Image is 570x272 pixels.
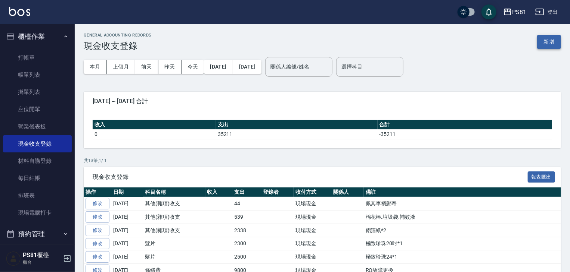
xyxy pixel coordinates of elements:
[3,152,72,170] a: 材料自購登錄
[3,49,72,66] a: 打帳單
[216,120,378,130] th: 支出
[111,250,143,264] td: [DATE]
[3,187,72,204] a: 排班表
[205,187,233,197] th: 收入
[3,118,72,135] a: 營業儀表板
[93,120,216,130] th: 收入
[143,250,205,264] td: 髮片
[364,187,569,197] th: 備註
[6,251,21,266] img: Person
[232,197,261,211] td: 44
[512,7,526,17] div: PS81
[294,237,331,250] td: 現場現金
[3,27,72,46] button: 櫃檯作業
[378,120,552,130] th: 合計
[158,60,182,74] button: 昨天
[294,197,331,211] td: 現場現金
[143,187,205,197] th: 科目名稱
[232,211,261,224] td: 539
[86,251,109,263] a: 修改
[216,129,378,139] td: 35211
[84,60,107,74] button: 本月
[3,135,72,152] a: 現金收支登錄
[9,7,30,16] img: Logo
[364,237,569,250] td: 極致珍珠20吋*1
[84,41,152,51] h3: 現金收支登錄
[111,197,143,211] td: [DATE]
[3,170,72,187] a: 每日結帳
[135,60,158,74] button: 前天
[232,250,261,264] td: 2500
[23,252,61,259] h5: PS81櫃檯
[3,244,72,263] button: 報表及分析
[84,33,152,38] h2: GENERAL ACCOUNTING RECORDS
[93,98,552,105] span: [DATE] ~ [DATE] 合計
[143,237,205,250] td: 髮片
[143,224,205,237] td: 其他(雜項)收支
[537,35,561,49] button: 新增
[84,157,561,164] p: 共 13 筆, 1 / 1
[232,224,261,237] td: 2338
[3,83,72,101] a: 掛單列表
[528,171,555,183] button: 報表匯出
[3,224,72,244] button: 預約管理
[378,129,552,139] td: -35211
[84,187,111,197] th: 操作
[111,211,143,224] td: [DATE]
[233,60,261,74] button: [DATE]
[93,173,528,181] span: 現金收支登錄
[143,211,205,224] td: 其他(雜項)收支
[3,66,72,83] a: 帳單列表
[294,250,331,264] td: 現場現金
[86,225,109,236] a: 修改
[23,259,61,266] p: 櫃台
[3,101,72,118] a: 座位開單
[182,60,204,74] button: 今天
[232,187,261,197] th: 支出
[107,60,135,74] button: 上個月
[111,224,143,237] td: [DATE]
[331,187,364,197] th: 關係人
[500,4,529,20] button: PS81
[3,204,72,221] a: 現場電腦打卡
[294,224,331,237] td: 現場現金
[294,211,331,224] td: 現場現金
[481,4,496,19] button: save
[528,173,555,180] a: 報表匯出
[93,129,216,139] td: 0
[86,198,109,209] a: 修改
[532,5,561,19] button: 登出
[111,187,143,197] th: 日期
[86,238,109,250] a: 修改
[261,187,294,197] th: 登錄者
[537,38,561,45] a: 新增
[204,60,233,74] button: [DATE]
[111,237,143,250] td: [DATE]
[364,197,569,211] td: 佩其車禍郵寄
[294,187,331,197] th: 收付方式
[364,224,569,237] td: 鋁箔紙*2
[143,197,205,211] td: 其他(雜項)收支
[232,237,261,250] td: 2300
[364,211,569,224] td: 棉花棒.垃圾袋.補蚊液
[86,211,109,223] a: 修改
[364,250,569,264] td: 極致珍珠24*1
